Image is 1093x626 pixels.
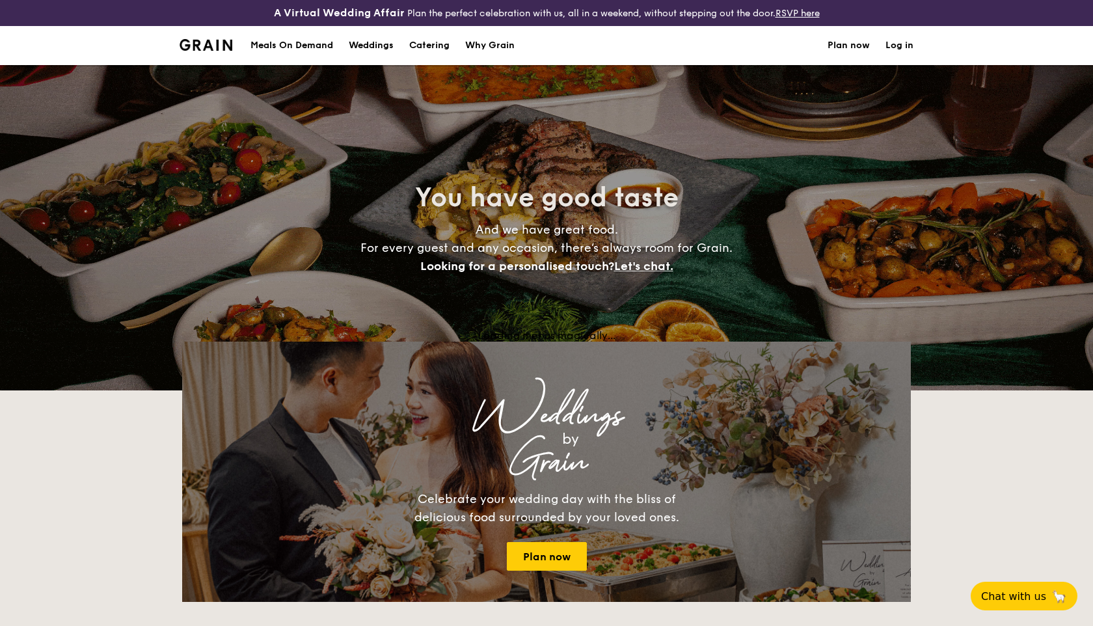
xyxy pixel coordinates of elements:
[401,26,457,65] a: Catering
[182,329,911,342] div: Loading menus magically...
[250,26,333,65] div: Meals On Demand
[1051,589,1067,604] span: 🦙
[345,428,796,451] div: by
[180,39,232,51] a: Logotype
[465,26,515,65] div: Why Grain
[614,259,673,273] span: Let's chat.
[420,259,614,273] span: Looking for a personalised touch?
[776,8,820,19] a: RSVP here
[457,26,522,65] a: Why Grain
[507,542,587,571] a: Plan now
[981,590,1046,603] span: Chat with us
[971,582,1077,610] button: Chat with us🦙
[415,182,679,213] span: You have good taste
[297,451,796,474] div: Grain
[360,223,733,273] span: And we have great food. For every guest and any occasion, there’s always room for Grain.
[400,490,693,526] div: Celebrate your wedding day with the bliss of delicious food surrounded by your loved ones.
[274,5,405,21] h4: A Virtual Wedding Affair
[180,39,232,51] img: Grain
[243,26,341,65] a: Meals On Demand
[349,26,394,65] div: Weddings
[341,26,401,65] a: Weddings
[297,404,796,428] div: Weddings
[182,5,911,21] div: Plan the perfect celebration with us, all in a weekend, without stepping out the door.
[885,26,913,65] a: Log in
[409,26,450,65] h1: Catering
[828,26,870,65] a: Plan now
